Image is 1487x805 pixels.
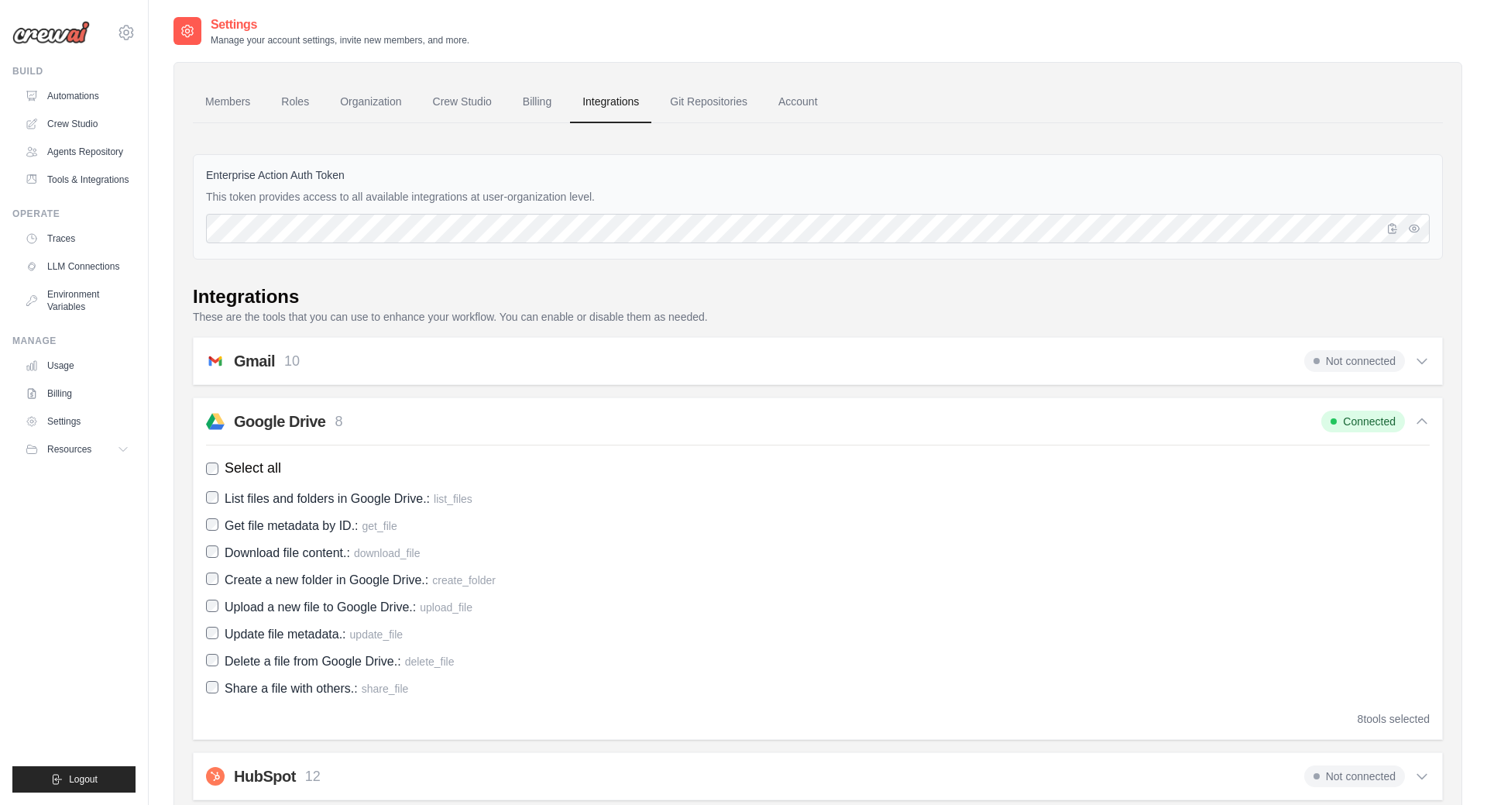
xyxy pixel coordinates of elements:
a: Crew Studio [19,112,136,136]
input: Upload a new file to Google Drive.: upload_file [206,600,218,612]
a: Organization [328,81,414,123]
span: Connected [1321,411,1405,432]
h2: Gmail [234,350,275,372]
a: Crew Studio [421,81,504,123]
span: Get file metadata by ID.: [225,519,359,532]
a: Roles [269,81,321,123]
div: Build [12,65,136,77]
a: Tools & Integrations [19,167,136,192]
span: Update file metadata.: [225,628,346,641]
span: create_folder [432,574,496,587]
img: svg+xml;base64,PHN2ZyB4bWxucz0iaHR0cDovL3d3dy53My5vcmcvMjAwMC9zdmciIHZpZXdCb3g9IjAgLTMgNDggNDgiPj... [206,412,225,431]
a: Environment Variables [19,282,136,319]
span: update_file [350,628,404,641]
a: LLM Connections [19,254,136,279]
p: 12 [305,766,321,787]
a: Traces [19,226,136,251]
span: Select all [225,458,281,479]
span: Logout [69,773,98,786]
button: Resources [19,437,136,462]
span: List files and folders in Google Drive.: [225,492,430,505]
span: 8 [1358,713,1364,725]
label: Enterprise Action Auth Token [206,167,1430,183]
input: Share a file with others.: share_file [206,681,218,693]
div: tools selected [1358,711,1430,727]
h2: Settings [211,15,469,34]
span: Delete a file from Google Drive.: [225,655,401,668]
p: This token provides access to all available integrations at user-organization level. [206,189,1430,205]
p: These are the tools that you can use to enhance your workflow. You can enable or disable them as ... [193,309,1443,325]
span: Download file content.: [225,546,350,559]
span: Not connected [1304,765,1405,787]
div: Manage [12,335,136,347]
a: Agents Repository [19,139,136,164]
span: download_file [354,547,421,559]
p: 8 [335,411,342,432]
input: Select all [206,463,218,475]
span: get_file [362,520,397,532]
span: Create a new folder in Google Drive.: [225,573,428,587]
a: Billing [19,381,136,406]
div: Integrations [193,284,299,309]
a: Integrations [570,81,651,123]
img: Logo [12,21,90,44]
input: Delete a file from Google Drive.: delete_file [206,654,218,666]
span: Not connected [1304,350,1405,372]
a: Settings [19,409,136,434]
span: delete_file [405,655,455,668]
a: Billing [510,81,564,123]
img: svg+xml;base64,PHN2ZyB4bWxucz0iaHR0cDovL3d3dy53My5vcmcvMjAwMC9zdmciIGFyaWEtbGFiZWw9IkdtYWlsIiB2aW... [206,352,225,370]
span: upload_file [420,601,472,614]
img: svg+xml;base64,PHN2ZyB4bWxucz0iaHR0cDovL3d3dy53My5vcmcvMjAwMC9zdmciIHZpZXdCb3g9IjAgMCAxMDI0IDEwMj... [206,767,225,786]
input: Update file metadata.: update_file [206,627,218,639]
a: Account [766,81,830,123]
a: Usage [19,353,136,378]
input: Create a new folder in Google Drive.: create_folder [206,573,218,585]
a: Members [193,81,263,123]
div: Operate [12,208,136,220]
span: list_files [434,493,472,505]
span: Share a file with others.: [225,682,358,695]
input: Download file content.: download_file [206,545,218,558]
h2: Google Drive [234,411,325,432]
input: Get file metadata by ID.: get_file [206,518,218,531]
h2: HubSpot [234,765,296,787]
button: Logout [12,766,136,793]
span: Upload a new file to Google Drive.: [225,600,416,614]
p: 10 [284,351,300,372]
p: Manage your account settings, invite new members, and more. [211,34,469,46]
input: List files and folders in Google Drive.: list_files [206,491,218,504]
span: share_file [362,683,409,695]
span: Resources [47,443,91,456]
a: Automations [19,84,136,108]
a: Git Repositories [658,81,760,123]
